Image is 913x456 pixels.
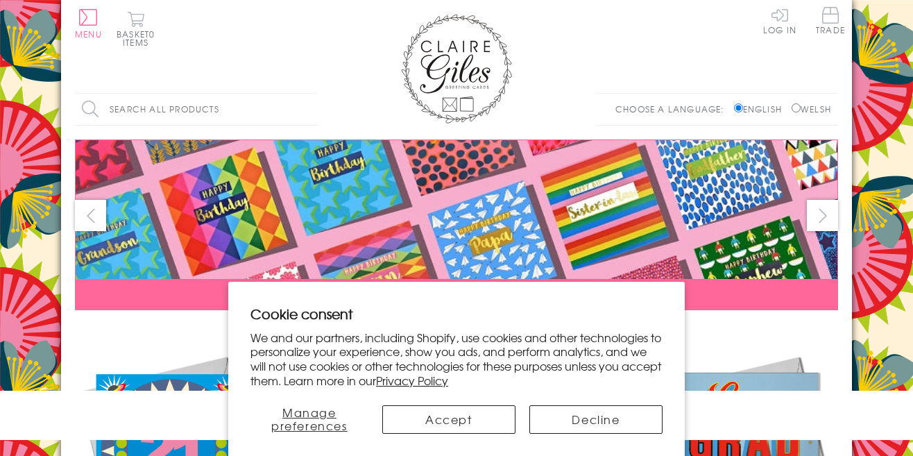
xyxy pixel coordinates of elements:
img: Claire Giles Greetings Cards [401,14,512,124]
div: Carousel Pagination [75,321,838,342]
label: Welsh [792,103,831,115]
span: Menu [75,28,102,40]
a: Trade [816,7,845,37]
button: Accept [382,405,515,434]
p: We and our partners, including Shopify, use cookies and other technologies to personalize your ex... [250,330,663,388]
button: Decline [529,405,663,434]
span: Trade [816,7,845,34]
input: Welsh [792,103,801,112]
button: next [807,200,838,231]
span: Manage preferences [271,404,348,434]
p: Choose a language: [615,103,731,115]
span: 0 items [123,28,155,49]
input: Search all products [75,94,318,125]
button: Manage preferences [250,405,368,434]
a: Log In [763,7,796,34]
a: Privacy Policy [376,372,448,389]
button: Menu [75,9,102,38]
label: English [734,103,789,115]
h2: Cookie consent [250,304,663,323]
button: Basket0 items [117,11,155,47]
button: prev [75,200,106,231]
input: Search [304,94,318,125]
input: English [734,103,743,112]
